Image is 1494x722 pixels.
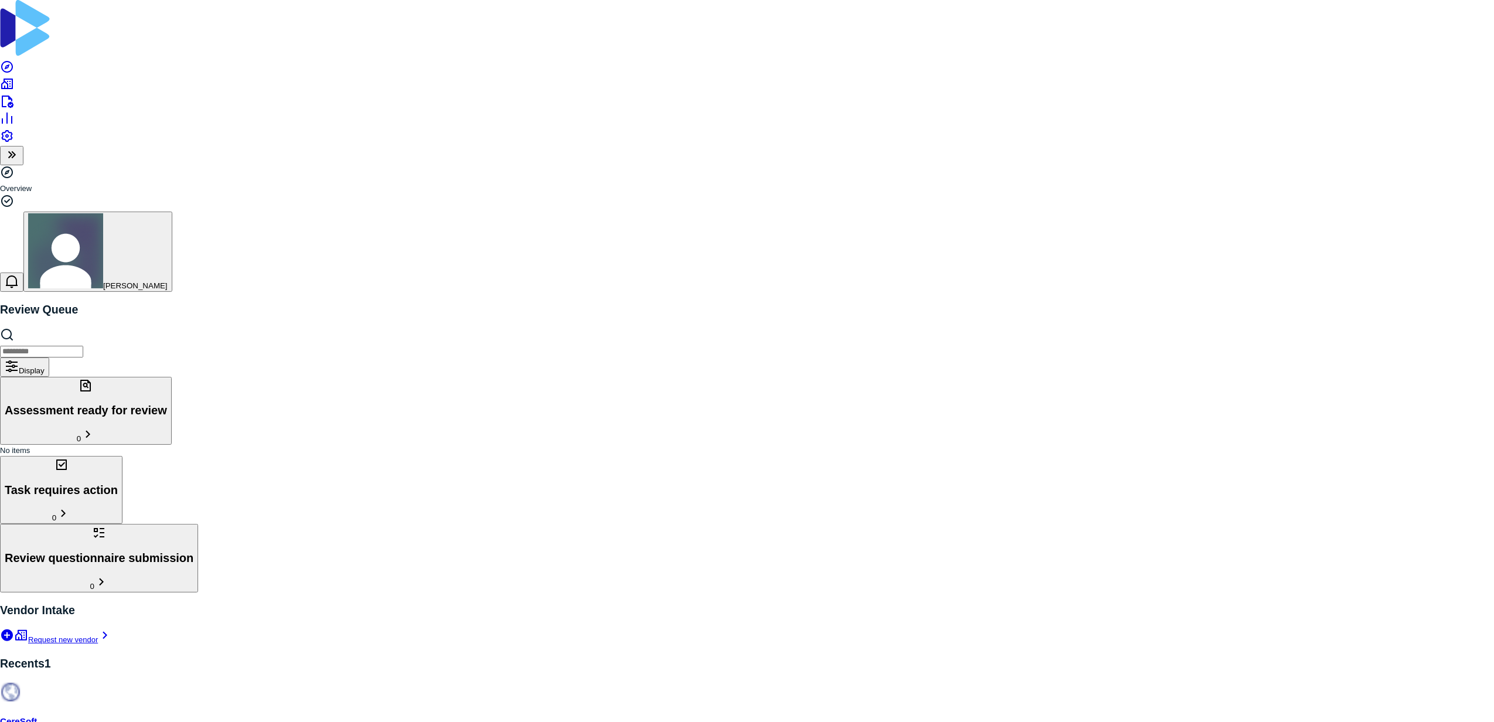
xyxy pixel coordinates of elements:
span: [PERSON_NAME] [103,281,168,290]
h2: Task requires action [5,483,118,497]
h2: Review questionnaire submission [5,551,193,565]
span: Request new vendor [28,635,98,644]
h2: Assessment ready for review [5,404,167,417]
span: 0 [52,513,56,522]
img: Brian Anderson avatar [28,213,103,288]
button: Brian Anderson avatar[PERSON_NAME] [23,212,172,292]
span: 0 [90,582,94,591]
span: 1 [45,657,51,670]
span: 0 [77,434,81,443]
